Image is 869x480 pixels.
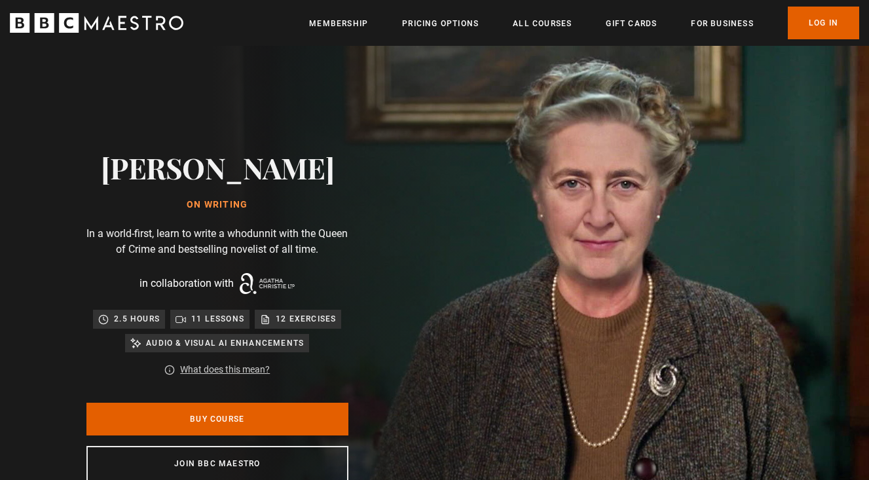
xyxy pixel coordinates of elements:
[402,17,479,30] a: Pricing Options
[180,363,270,377] a: What does this mean?
[146,337,304,350] p: Audio & visual AI enhancements
[86,226,348,257] p: In a world-first, learn to write a whodunnit with the Queen of Crime and bestselling novelist of ...
[513,17,572,30] a: All Courses
[101,200,335,210] h1: On writing
[691,17,753,30] a: For business
[139,276,234,291] p: in collaboration with
[309,17,368,30] a: Membership
[606,17,657,30] a: Gift Cards
[788,7,859,39] a: Log In
[114,312,160,325] p: 2.5 hours
[191,312,244,325] p: 11 lessons
[276,312,336,325] p: 12 exercises
[10,13,183,33] svg: BBC Maestro
[309,7,859,39] nav: Primary
[101,151,335,184] h2: [PERSON_NAME]
[86,403,348,435] a: Buy Course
